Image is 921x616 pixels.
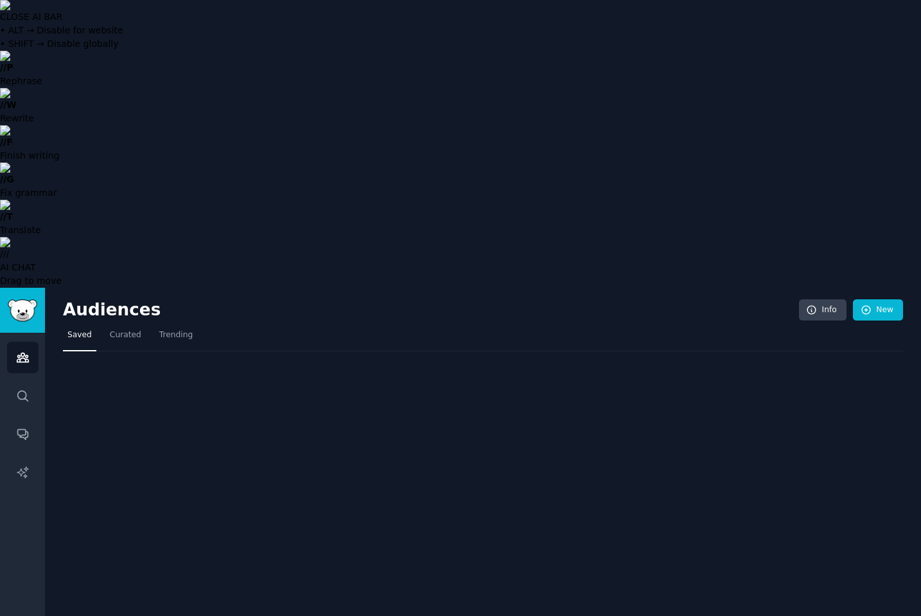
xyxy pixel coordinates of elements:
[63,300,799,321] h2: Audiences
[155,325,197,351] a: Trending
[799,299,846,321] a: Info
[67,330,92,341] span: Saved
[110,330,141,341] span: Curated
[8,299,37,322] img: GummySearch logo
[105,325,146,351] a: Curated
[159,330,193,341] span: Trending
[63,325,96,351] a: Saved
[853,299,903,321] a: New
